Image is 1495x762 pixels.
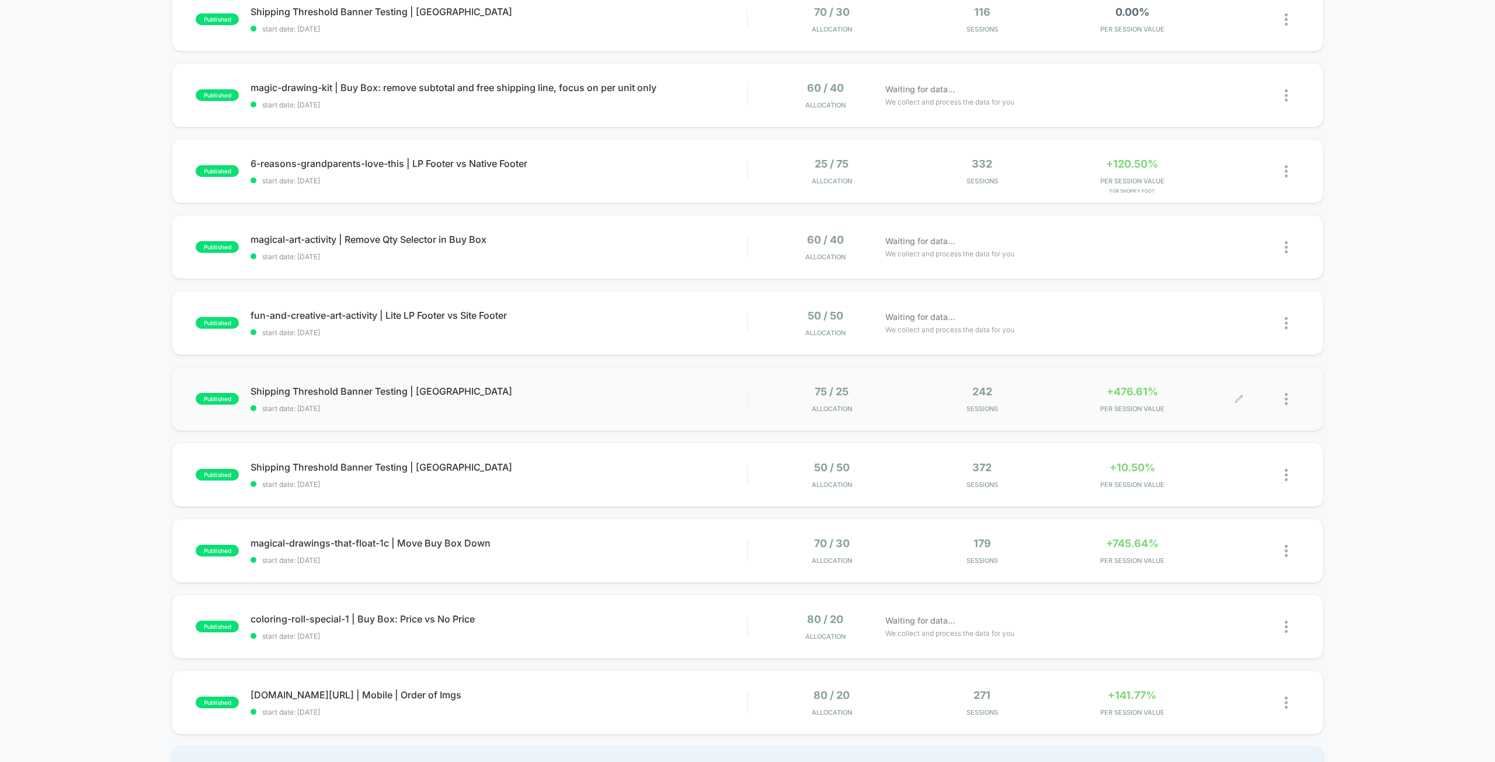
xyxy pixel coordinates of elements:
[251,632,747,641] span: start date: [DATE]
[251,461,747,473] span: Shipping Threshold Banner Testing | [GEOGRAPHIC_DATA]
[251,25,747,33] span: start date: [DATE]
[972,461,992,474] span: 372
[1285,89,1288,102] img: close
[910,481,1054,489] span: Sessions
[1106,537,1159,549] span: +745.64%
[885,324,1014,335] span: We collect and process the data for you
[196,621,239,632] span: published
[1107,385,1158,398] span: +476.61%
[1108,689,1156,701] span: +141.77%
[974,6,990,18] span: 116
[885,311,955,323] span: Waiting for data...
[885,83,955,96] span: Waiting for data...
[972,158,992,170] span: 332
[812,177,852,185] span: Allocation
[805,632,846,641] span: Allocation
[251,100,747,109] span: start date: [DATE]
[885,248,1014,259] span: We collect and process the data for you
[251,708,747,716] span: start date: [DATE]
[885,614,955,627] span: Waiting for data...
[1285,393,1288,405] img: close
[808,309,843,322] span: 50 / 50
[910,556,1054,565] span: Sessions
[807,613,843,625] span: 80 / 20
[251,309,747,321] span: fun-and-creative-art-activity | Lite LP Footer vs Site Footer
[910,25,1054,33] span: Sessions
[813,689,850,701] span: 80 / 20
[1285,317,1288,329] img: close
[196,697,239,708] span: published
[251,252,747,261] span: start date: [DATE]
[251,82,747,93] span: magic-drawing-kit | Buy Box: remove subtotal and free shipping line, focus on per unit only
[251,689,747,701] span: [DOMAIN_NAME][URL] | Mobile | Order of Imgs
[251,385,747,397] span: Shipping Threshold Banner Testing | [GEOGRAPHIC_DATA]
[1285,545,1288,557] img: close
[196,165,239,177] span: published
[196,241,239,253] span: published
[910,405,1054,413] span: Sessions
[196,545,239,556] span: published
[196,89,239,101] span: published
[814,461,850,474] span: 50 / 50
[1285,241,1288,253] img: close
[1285,621,1288,633] img: close
[885,628,1014,639] span: We collect and process the data for you
[196,13,239,25] span: published
[1060,405,1204,413] span: PER SESSION VALUE
[812,556,852,565] span: Allocation
[1285,469,1288,481] img: close
[1060,708,1204,716] span: PER SESSION VALUE
[885,235,955,248] span: Waiting for data...
[972,385,992,398] span: 242
[251,6,747,18] span: Shipping Threshold Banner Testing | [GEOGRAPHIC_DATA]
[815,158,849,170] span: 25 / 75
[251,158,747,169] span: 6-reasons-grandparents-love-this | LP Footer vs Native Footer
[815,385,849,398] span: 75 / 25
[1106,158,1158,170] span: +120.50%
[910,177,1054,185] span: Sessions
[1285,697,1288,709] img: close
[1110,461,1155,474] span: +10.50%
[196,317,239,329] span: published
[251,404,747,413] span: start date: [DATE]
[1060,481,1204,489] span: PER SESSION VALUE
[251,480,747,489] span: start date: [DATE]
[1115,6,1149,18] span: 0.00%
[805,329,846,337] span: Allocation
[812,708,852,716] span: Allocation
[807,82,844,94] span: 60 / 40
[885,96,1014,107] span: We collect and process the data for you
[251,176,747,185] span: start date: [DATE]
[814,537,850,549] span: 70 / 30
[251,613,747,625] span: coloring-roll-special-1 | Buy Box: Price vs No Price
[812,25,852,33] span: Allocation
[974,689,990,701] span: 271
[812,405,852,413] span: Allocation
[807,234,844,246] span: 60 / 40
[196,469,239,481] span: published
[1060,25,1204,33] span: PER SESSION VALUE
[1060,188,1204,194] span: for Shopify Foot
[910,708,1054,716] span: Sessions
[974,537,991,549] span: 179
[251,556,747,565] span: start date: [DATE]
[1285,13,1288,26] img: close
[805,101,846,109] span: Allocation
[251,537,747,549] span: magical-drawings-that-float-1c | Move Buy Box Down
[1060,556,1204,565] span: PER SESSION VALUE
[814,6,850,18] span: 70 / 30
[1285,165,1288,178] img: close
[805,253,846,261] span: Allocation
[1060,177,1204,185] span: PER SESSION VALUE
[812,481,852,489] span: Allocation
[251,328,747,337] span: start date: [DATE]
[251,234,747,245] span: magical-art-activity | Remove Qty Selector in Buy Box
[196,393,239,405] span: published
